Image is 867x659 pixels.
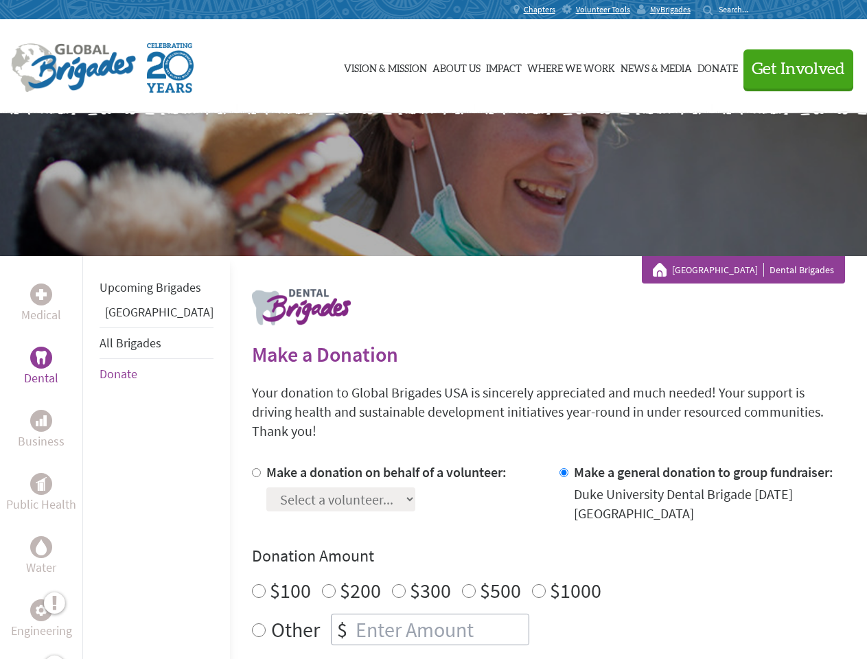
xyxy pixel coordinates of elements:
div: Dental Brigades [653,263,834,277]
a: EngineeringEngineering [11,599,72,640]
label: Make a general donation to group fundraiser: [574,463,833,481]
img: Global Brigades Logo [11,43,136,93]
a: BusinessBusiness [18,410,65,451]
p: Water [26,558,56,577]
img: logo-dental.png [252,289,351,325]
img: Public Health [36,477,47,491]
span: Volunteer Tools [576,4,630,15]
a: Where We Work [527,32,615,101]
a: Upcoming Brigades [100,279,201,295]
div: Engineering [30,599,52,621]
img: Medical [36,289,47,300]
a: WaterWater [26,536,56,577]
input: Search... [719,4,758,14]
a: MedicalMedical [21,284,61,325]
p: Public Health [6,495,76,514]
a: All Brigades [100,335,161,351]
a: Public HealthPublic Health [6,473,76,514]
span: MyBrigades [650,4,691,15]
p: Your donation to Global Brigades USA is sincerely appreciated and much needed! Your support is dr... [252,383,845,441]
div: Water [30,536,52,558]
div: Dental [30,347,52,369]
p: Business [18,432,65,451]
p: Dental [24,369,58,388]
div: Business [30,410,52,432]
h4: Donation Amount [252,545,845,567]
label: $500 [480,577,521,603]
label: $1000 [550,577,601,603]
label: $100 [270,577,311,603]
a: News & Media [621,32,692,101]
h2: Make a Donation [252,342,845,367]
p: Engineering [11,621,72,640]
img: Water [36,539,47,555]
a: Impact [486,32,522,101]
div: Duke University Dental Brigade [DATE] [GEOGRAPHIC_DATA] [574,485,845,523]
a: [GEOGRAPHIC_DATA] [105,304,213,320]
div: Medical [30,284,52,305]
button: Get Involved [743,49,853,89]
label: $200 [340,577,381,603]
li: Panama [100,303,213,327]
a: [GEOGRAPHIC_DATA] [672,263,764,277]
a: Vision & Mission [344,32,427,101]
a: Donate [100,366,137,382]
li: Donate [100,359,213,389]
span: Chapters [524,4,555,15]
img: Dental [36,351,47,364]
div: Public Health [30,473,52,495]
label: Make a donation on behalf of a volunteer: [266,463,507,481]
span: Get Involved [752,61,845,78]
img: Global Brigades Celebrating 20 Years [147,43,194,93]
a: Donate [697,32,738,101]
li: All Brigades [100,327,213,359]
div: $ [332,614,353,645]
label: Other [271,614,320,645]
a: DentalDental [24,347,58,388]
label: $300 [410,577,451,603]
input: Enter Amount [353,614,529,645]
a: About Us [432,32,481,101]
img: Business [36,415,47,426]
p: Medical [21,305,61,325]
img: Engineering [36,605,47,616]
li: Upcoming Brigades [100,273,213,303]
